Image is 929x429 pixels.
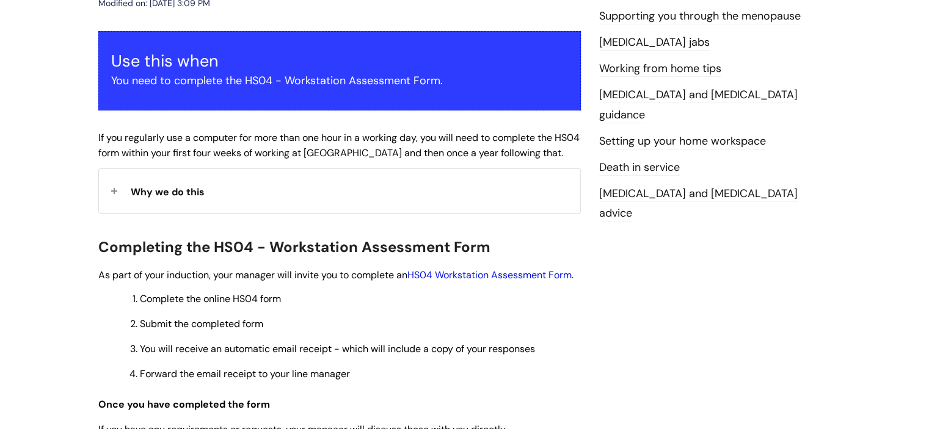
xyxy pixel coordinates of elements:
p: You need to complete the HS04 - Workstation Assessment Form. [111,71,568,90]
span: Completing the HS04 - Workstation Assessment Form [98,237,490,256]
a: Supporting you through the menopause [599,9,801,24]
h3: Use this when [111,51,568,71]
span: Complete the online HS04 form [140,292,281,305]
a: [MEDICAL_DATA] and [MEDICAL_DATA] guidance [599,87,798,123]
span: Submit the completed form [140,317,263,330]
span: As part of your induction, your manager will invite you to complete an . [98,269,574,281]
a: Setting up your home workspace [599,134,766,150]
span: Once you have completed the form [98,398,270,411]
a: [MEDICAL_DATA] and [MEDICAL_DATA] advice [599,186,798,222]
span: If you regularly use a computer for more than one hour in a working day, you will need to complet... [98,131,580,159]
span: Why we do this [131,186,205,198]
a: [MEDICAL_DATA] jabs [599,35,710,51]
span: Forward the email receipt to your line manager [140,367,350,380]
a: Death in service [599,160,680,176]
a: HS04 Workstation Assessment Form [407,269,572,281]
span: You will receive an automatic email receipt - which will include a copy of your responses [140,342,535,355]
a: Working from home tips [599,61,721,77]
